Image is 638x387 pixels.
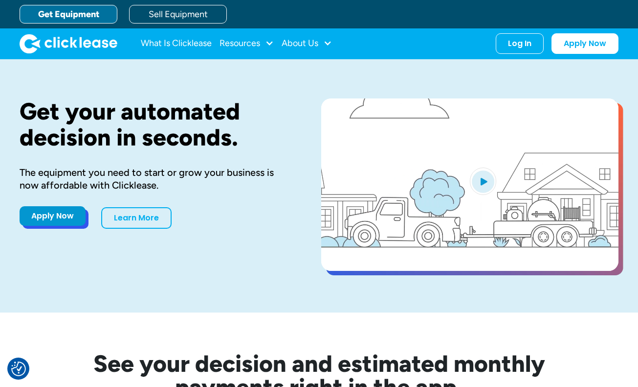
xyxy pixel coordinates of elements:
img: Revisit consent button [11,362,26,376]
img: Blue play button logo on a light blue circular background [470,168,496,195]
div: Resources [220,34,274,53]
div: The equipment you need to start or grow your business is now affordable with Clicklease. [20,166,290,192]
div: About Us [282,34,332,53]
h1: Get your automated decision in seconds. [20,98,290,150]
a: Get Equipment [20,5,117,24]
a: open lightbox [321,98,618,271]
a: Apply Now [551,33,618,54]
a: Apply Now [20,206,86,226]
div: Log In [508,39,531,48]
a: Sell Equipment [129,5,227,24]
img: Clicklease logo [20,34,117,53]
button: Consent Preferences [11,362,26,376]
a: What Is Clicklease [141,34,212,53]
a: home [20,34,117,53]
a: Learn More [101,207,172,229]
